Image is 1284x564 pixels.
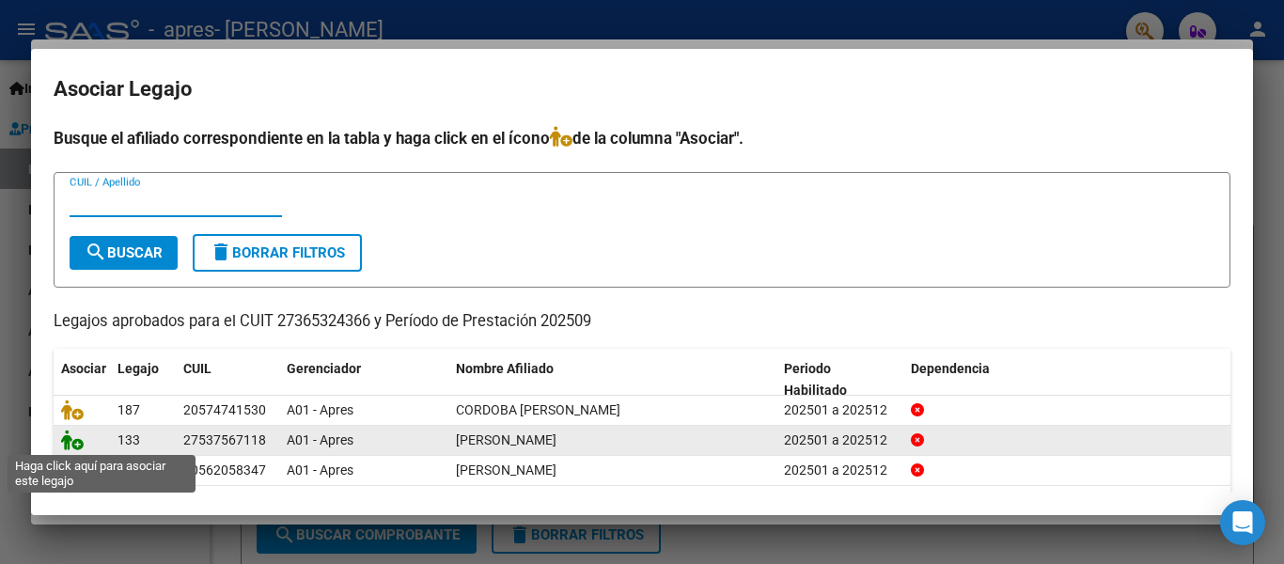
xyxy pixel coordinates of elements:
span: ALVAREZ RAFAELA [456,432,556,447]
span: Gerenciador [287,361,361,376]
span: Asociar [61,361,106,376]
mat-icon: search [85,241,107,263]
div: Open Intercom Messenger [1220,500,1265,545]
div: 27537567118 [183,430,266,451]
datatable-header-cell: Asociar [54,349,110,411]
div: 202501 a 202512 [784,399,896,421]
span: 187 [117,402,140,417]
span: Legajo [117,361,159,376]
div: 20562058347 [183,460,266,481]
span: 97 [117,462,133,478]
span: Nombre Afiliado [456,361,554,376]
h2: Asociar Legajo [54,71,1230,107]
button: Borrar Filtros [193,234,362,272]
datatable-header-cell: Gerenciador [279,349,448,411]
span: 133 [117,432,140,447]
span: A01 - Apres [287,432,353,447]
datatable-header-cell: Legajo [110,349,176,411]
span: CUIL [183,361,211,376]
p: Legajos aprobados para el CUIT 27365324366 y Período de Prestación 202509 [54,310,1230,334]
button: Buscar [70,236,178,270]
div: 20574741530 [183,399,266,421]
span: A01 - Apres [287,402,353,417]
span: Dependencia [911,361,990,376]
div: 202501 a 202512 [784,460,896,481]
datatable-header-cell: CUIL [176,349,279,411]
h4: Busque el afiliado correspondiente en la tabla y haga click en el ícono de la columna "Asociar". [54,126,1230,150]
div: 202501 a 202512 [784,430,896,451]
span: Periodo Habilitado [784,361,847,398]
mat-icon: delete [210,241,232,263]
span: BARRIOS AGUSTIN EMIR [456,462,556,478]
span: Borrar Filtros [210,244,345,261]
span: CORDOBA ELIAN GAEL [456,402,620,417]
span: Buscar [85,244,163,261]
datatable-header-cell: Dependencia [903,349,1231,411]
span: A01 - Apres [287,462,353,478]
datatable-header-cell: Periodo Habilitado [776,349,903,411]
datatable-header-cell: Nombre Afiliado [448,349,776,411]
